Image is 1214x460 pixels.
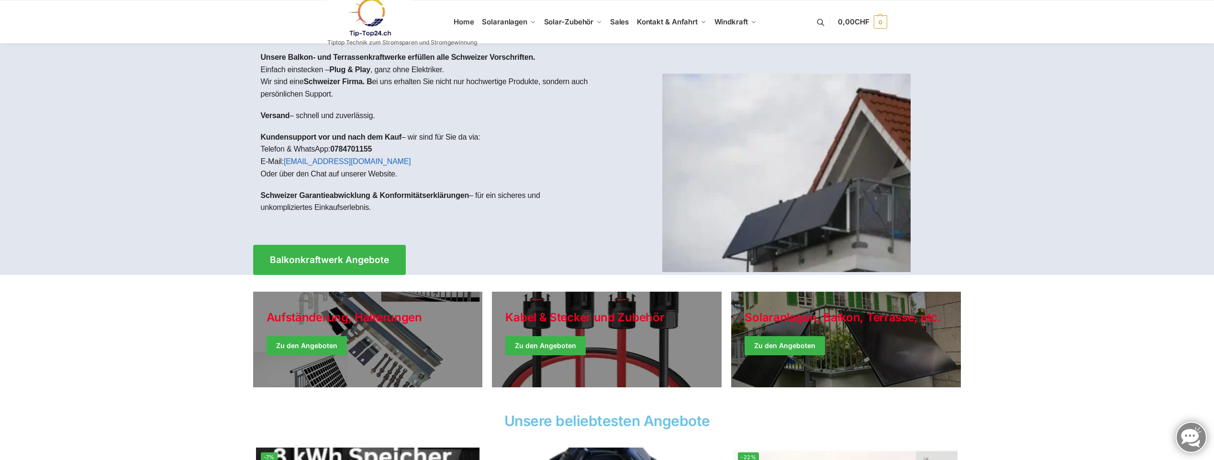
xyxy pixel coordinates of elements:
[284,157,411,165] a: [EMAIL_ADDRESS][DOMAIN_NAME]
[610,17,629,26] span: Sales
[544,17,594,26] span: Solar-Zubehör
[540,0,606,44] a: Solar-Zubehör
[261,131,600,180] p: – wir sind für Sie da via: Telefon & WhatsApp: E-Mail: Oder über den Chat auf unserer Website.
[270,255,389,264] span: Balkonkraftwerk Angebote
[606,0,633,44] a: Sales
[874,15,887,29] span: 0
[637,17,698,26] span: Kontakt & Anfahrt
[633,0,710,44] a: Kontakt & Anfahrt
[303,77,372,86] strong: Schweizer Firma. B
[261,53,535,61] strong: Unsere Balkon- und Terrassenkraftwerke erfüllen alle Schweizer Vorschriften.
[327,40,477,45] p: Tiptop Technik zum Stromsparen und Stromgewinnung
[261,189,600,214] p: – für ein sicheres und unkompliziertes Einkaufserlebnis.
[482,17,527,26] span: Solaranlagen
[714,17,748,26] span: Windkraft
[261,76,600,100] p: Wir sind eine ei uns erhalten Sie nicht nur hochwertige Produkte, sondern auch persönlichen Support.
[731,292,961,387] a: Winter Jackets
[261,111,290,120] strong: Versand
[253,292,483,387] a: Holiday Style
[710,0,760,44] a: Windkraft
[253,414,961,428] h2: Unsere beliebtesten Angebote
[838,8,887,36] a: 0,00CHF 0
[478,0,540,44] a: Solaranlagen
[838,17,869,26] span: 0,00
[253,245,406,275] a: Balkonkraftwerk Angebote
[330,145,372,153] strong: 0784701155
[855,17,869,26] span: CHF
[329,66,370,74] strong: Plug & Play
[662,74,911,272] img: Home 1
[261,133,401,141] strong: Kundensupport vor und nach dem Kauf
[253,44,607,230] div: Einfach einstecken – , ganz ohne Elektriker.
[492,292,722,387] a: Holiday Style
[261,191,469,199] strong: Schweizer Garantieabwicklung & Konformitätserklärungen
[261,110,600,122] p: – schnell und zuverlässig.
